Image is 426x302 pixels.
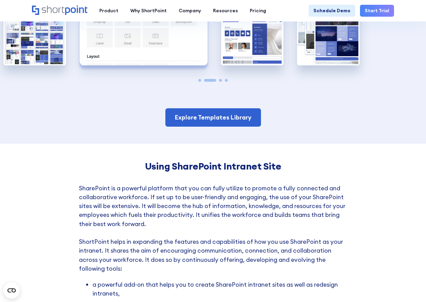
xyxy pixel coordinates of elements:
[99,7,118,14] div: Product
[93,5,124,17] a: Product
[173,5,207,17] a: Company
[198,79,201,82] span: Go to slide 1
[309,5,355,17] a: Schedule Demo
[207,5,244,17] a: Resources
[124,5,173,17] a: Why ShortPoint
[130,7,167,14] div: Why ShortPoint
[213,7,238,14] div: Resources
[244,5,272,17] a: Pricing
[304,223,426,302] iframe: Chat Widget
[93,280,347,298] li: a powerful add-on that helps you to create SharePoint intranet sites as well as redesign intranets,
[360,5,394,17] a: Start Trial
[145,160,281,172] strong: Using SharePoint Intranet Site
[32,5,87,16] a: Home
[179,7,201,14] div: Company
[79,184,347,273] p: SharePoint is a powerful platform that you can fully utilize to promote a fully connected and col...
[219,79,222,82] span: Go to slide 3
[225,79,228,82] span: Go to slide 4
[165,108,261,127] a: Explore Templates Library
[250,7,266,14] div: Pricing
[204,79,216,82] span: Go to slide 2
[3,282,20,299] button: Open CMP widget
